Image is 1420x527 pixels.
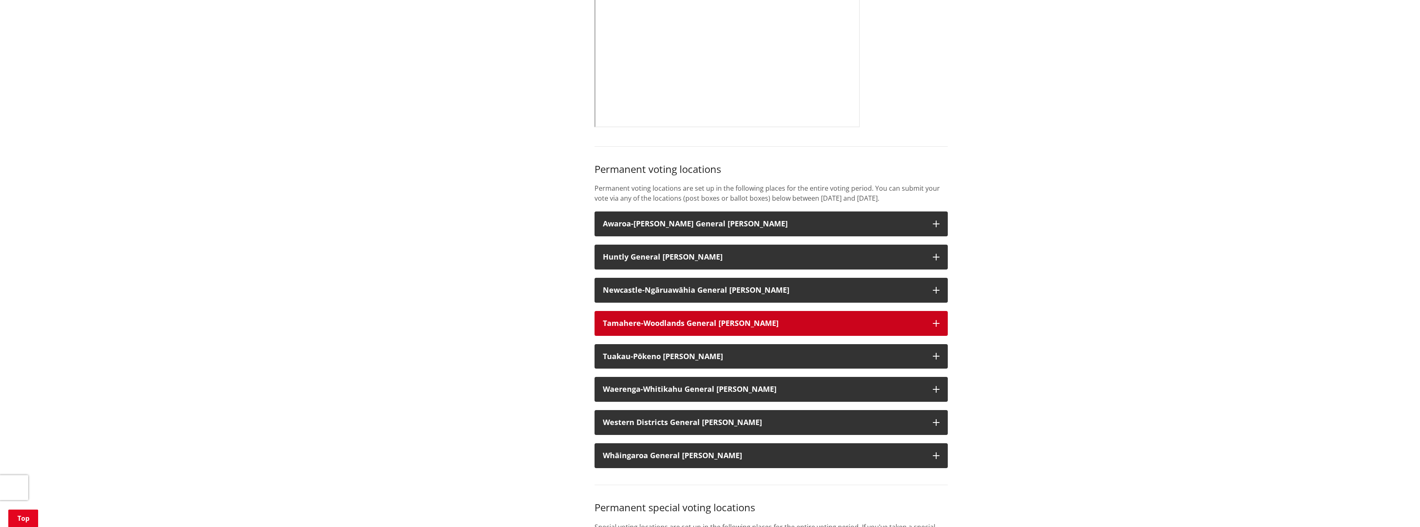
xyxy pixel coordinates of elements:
[603,285,789,295] strong: Newcastle-Ngāruawāhia General [PERSON_NAME]
[595,183,948,203] p: Permanent voting locations are set up in the following places for the entire voting period. You c...
[603,253,925,261] h3: Huntly General [PERSON_NAME]
[603,352,925,361] h3: Tuakau-Pōkeno [PERSON_NAME]
[595,502,948,514] h3: Permanent special voting locations
[595,443,948,468] button: Whāingaroa General [PERSON_NAME]
[603,417,762,427] strong: Western Districts General [PERSON_NAME]
[595,410,948,435] button: Western Districts General [PERSON_NAME]
[603,220,925,228] h3: Awaroa-[PERSON_NAME] General [PERSON_NAME]
[603,450,742,460] strong: Whāingaroa General [PERSON_NAME]
[595,163,948,175] h3: Permanent voting locations
[595,344,948,369] button: Tuakau-Pōkeno [PERSON_NAME]
[603,384,777,394] strong: Waerenga-Whitikahu General [PERSON_NAME]
[595,278,948,303] button: Newcastle-Ngāruawāhia General [PERSON_NAME]
[603,318,779,328] strong: Tamahere-Woodlands General [PERSON_NAME]
[8,510,38,527] a: Top
[595,311,948,336] button: Tamahere-Woodlands General [PERSON_NAME]
[595,211,948,236] button: Awaroa-[PERSON_NAME] General [PERSON_NAME]
[595,245,948,270] button: Huntly General [PERSON_NAME]
[1382,492,1412,522] iframe: Messenger Launcher
[595,377,948,402] button: Waerenga-Whitikahu General [PERSON_NAME]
